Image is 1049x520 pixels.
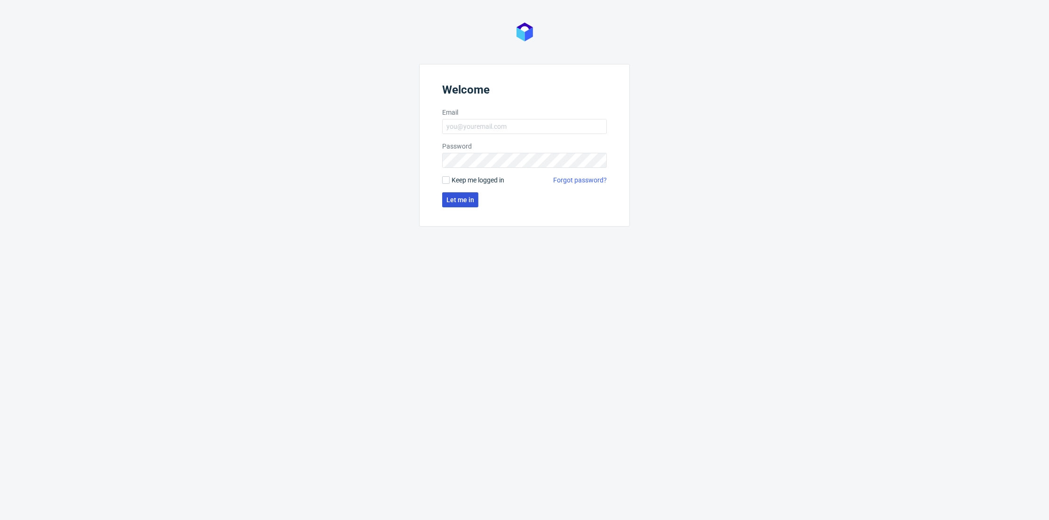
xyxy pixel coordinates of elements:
label: Password [442,142,607,151]
a: Forgot password? [553,175,607,185]
span: Keep me logged in [452,175,504,185]
button: Let me in [442,192,478,207]
span: Let me in [446,197,474,203]
label: Email [442,108,607,117]
input: you@youremail.com [442,119,607,134]
header: Welcome [442,83,607,100]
